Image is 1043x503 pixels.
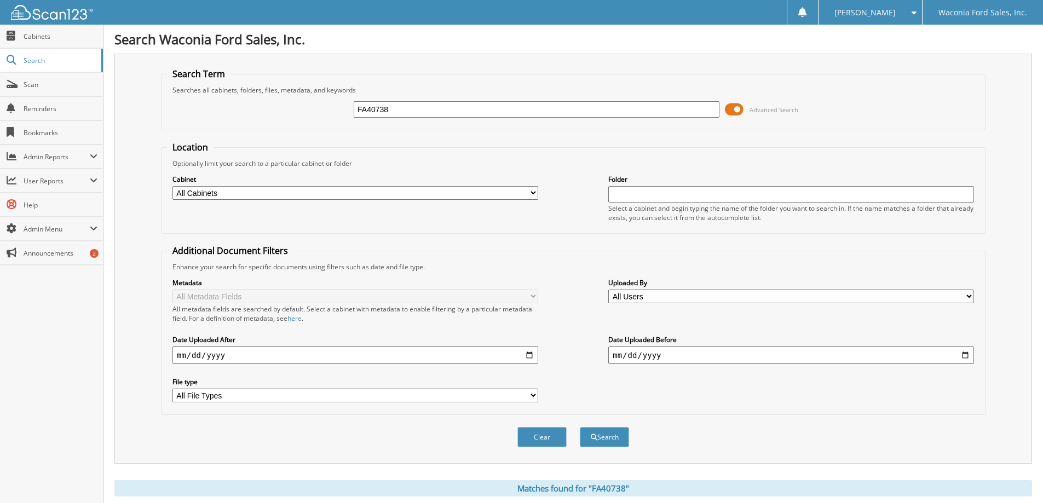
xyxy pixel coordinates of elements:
[172,377,538,386] label: File type
[172,346,538,364] input: start
[167,245,293,257] legend: Additional Document Filters
[167,68,231,80] legend: Search Term
[24,152,90,161] span: Admin Reports
[11,5,93,20] img: scan123-logo-white.svg
[172,175,538,184] label: Cabinet
[834,9,896,16] span: [PERSON_NAME]
[24,56,96,65] span: Search
[172,304,538,323] div: All metadata fields are searched by default. Select a cabinet with metadata to enable filtering b...
[938,9,1027,16] span: Waconia Ford Sales, Inc.
[24,80,97,89] span: Scan
[24,248,97,258] span: Announcements
[90,249,99,258] div: 2
[750,106,798,114] span: Advanced Search
[167,85,979,95] div: Searches all cabinets, folders, files, metadata, and keywords
[24,200,97,210] span: Help
[167,141,214,153] legend: Location
[580,427,629,447] button: Search
[24,224,90,234] span: Admin Menu
[167,262,979,271] div: Enhance your search for specific documents using filters such as date and file type.
[172,335,538,344] label: Date Uploaded After
[114,480,1032,496] div: Matches found for "FA40738"
[608,278,974,287] label: Uploaded By
[287,314,302,323] a: here
[24,176,90,186] span: User Reports
[608,175,974,184] label: Folder
[608,335,974,344] label: Date Uploaded Before
[24,128,97,137] span: Bookmarks
[114,30,1032,48] h1: Search Waconia Ford Sales, Inc.
[608,204,974,222] div: Select a cabinet and begin typing the name of the folder you want to search in. If the name match...
[608,346,974,364] input: end
[517,427,567,447] button: Clear
[24,104,97,113] span: Reminders
[24,32,97,41] span: Cabinets
[167,159,979,168] div: Optionally limit your search to a particular cabinet or folder
[172,278,538,287] label: Metadata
